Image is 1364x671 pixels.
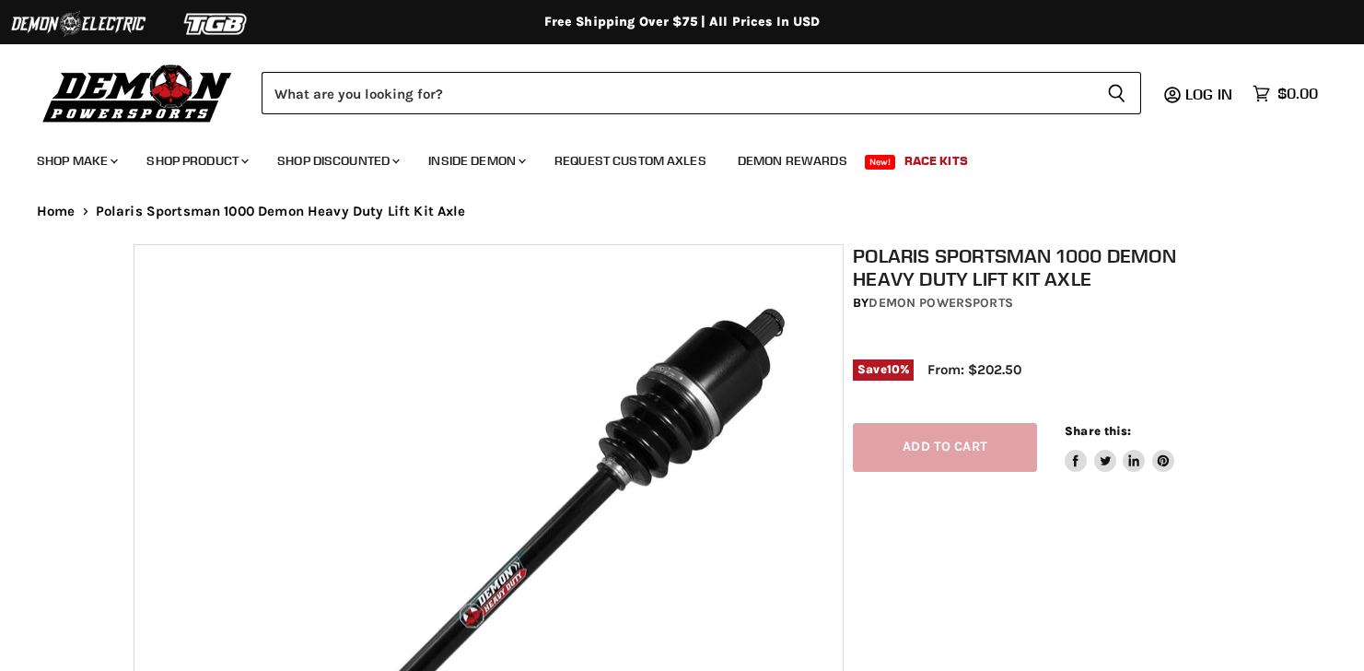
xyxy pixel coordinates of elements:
form: Product [262,72,1141,114]
a: Shop Make [23,142,129,180]
span: Share this: [1065,424,1131,438]
a: Demon Powersports [869,295,1012,311]
a: Inside Demon [414,142,537,180]
span: From: $202.50 [927,361,1021,378]
a: Demon Rewards [724,142,861,180]
a: Shop Product [133,142,260,180]
div: by [853,293,1240,313]
a: Log in [1177,86,1243,102]
button: Search [1092,72,1141,114]
aside: Share this: [1065,423,1174,472]
a: Home [37,204,76,219]
h1: Polaris Sportsman 1000 Demon Heavy Duty Lift Kit Axle [853,244,1240,290]
span: 10 [887,362,900,376]
img: Demon Powersports [37,60,239,125]
span: Log in [1185,85,1232,103]
input: Search [262,72,1092,114]
span: New! [865,155,896,170]
a: $0.00 [1243,80,1327,107]
span: Polaris Sportsman 1000 Demon Heavy Duty Lift Kit Axle [96,204,466,219]
ul: Main menu [23,135,1313,180]
span: $0.00 [1277,85,1318,102]
img: TGB Logo 2 [147,6,286,41]
a: Request Custom Axles [541,142,720,180]
a: Race Kits [891,142,982,180]
span: Save % [853,359,914,380]
a: Shop Discounted [263,142,411,180]
img: Demon Electric Logo 2 [9,6,147,41]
